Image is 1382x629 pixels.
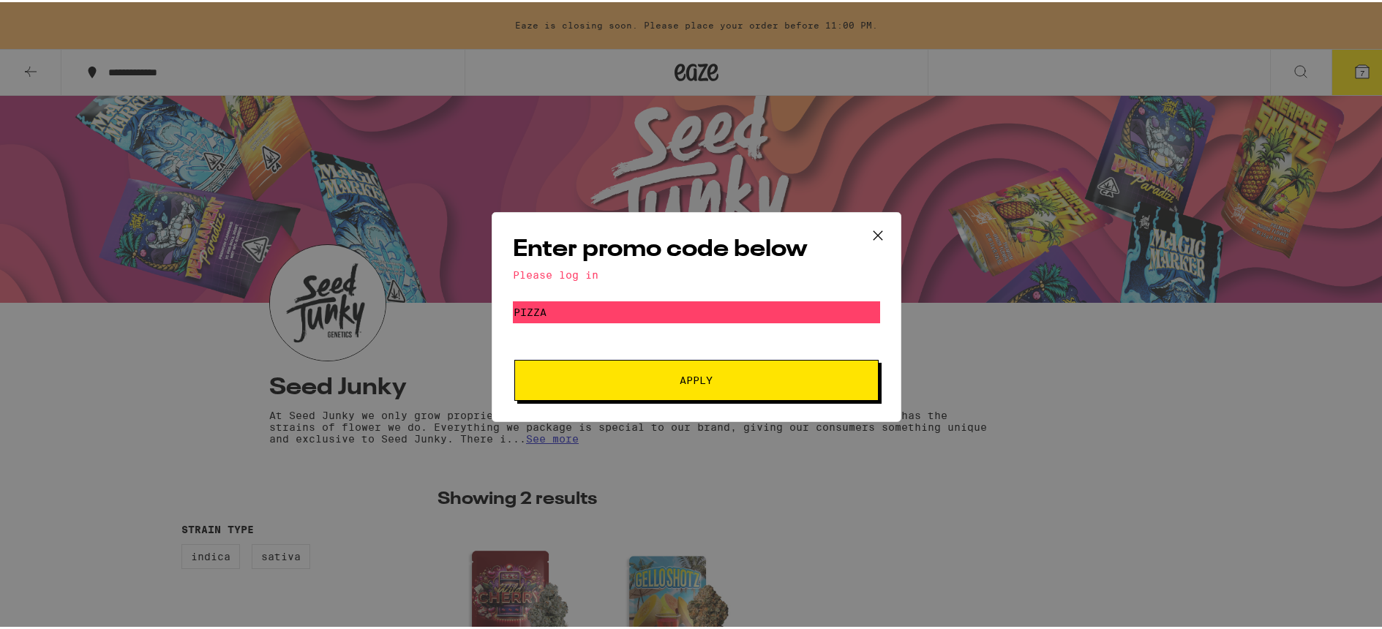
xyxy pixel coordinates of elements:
h2: Enter promo code below [513,231,880,264]
button: Apply [514,358,879,399]
span: Help [34,10,64,23]
span: Apply [680,373,713,383]
div: Please log in [513,267,880,279]
input: Promo code [513,299,880,321]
